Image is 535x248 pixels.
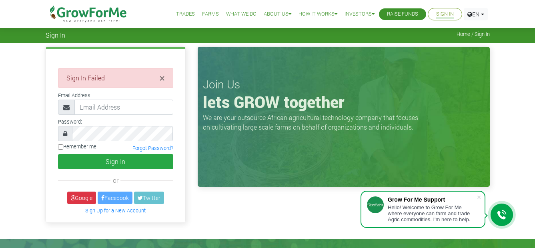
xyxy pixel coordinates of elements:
span: × [160,72,165,84]
button: Close [160,73,165,83]
a: Forgot Password? [132,145,173,151]
a: Sign Up for a New Account [85,207,146,214]
a: Farms [202,10,219,18]
div: Grow For Me Support [388,196,477,203]
a: Sign In [436,10,454,18]
a: What We Do [226,10,256,18]
input: Remember me [58,144,63,150]
a: Raise Funds [387,10,418,18]
span: Sign In [46,31,65,39]
label: Remember me [58,143,96,150]
button: Sign In [58,154,173,169]
div: Hello! Welcome to Grow For Me where everyone can farm and trade Agric commodities. I'm here to help. [388,204,477,222]
a: Trades [176,10,195,18]
a: About Us [264,10,291,18]
label: Email Address: [58,92,92,99]
a: How it Works [299,10,337,18]
label: Password: [58,118,82,126]
div: or [58,176,173,185]
div: Sign In Failed [58,68,173,88]
span: Home / Sign In [457,31,490,37]
h1: lets GROW together [203,92,485,112]
a: Google [67,192,96,204]
h3: Join Us [203,78,485,91]
a: Investors [345,10,375,18]
a: EN [464,8,488,20]
p: We are your outsource African agricultural technology company that focuses on cultivating large s... [203,113,423,132]
input: Email Address [74,100,173,115]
